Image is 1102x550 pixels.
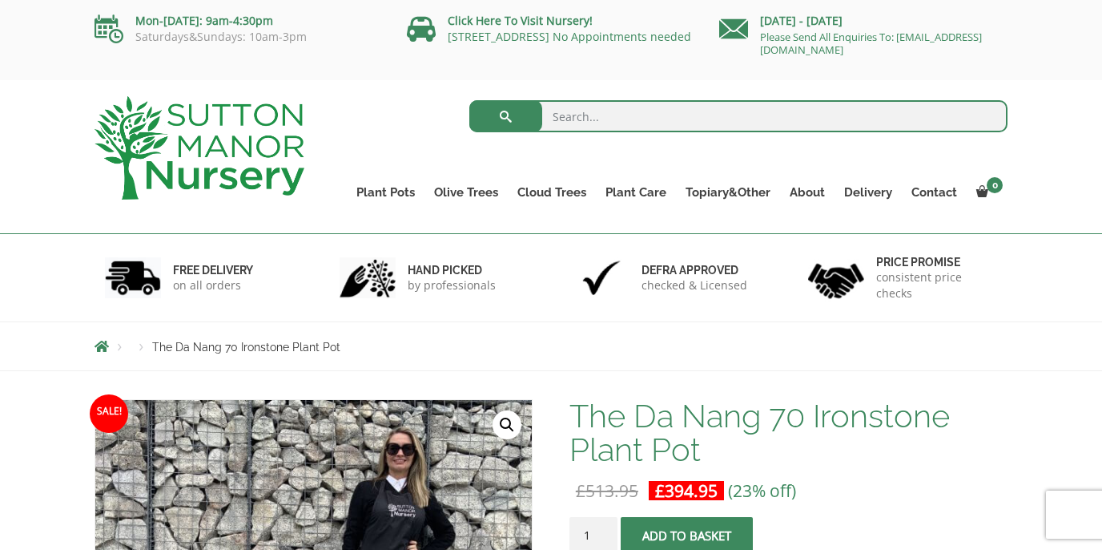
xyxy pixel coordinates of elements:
span: 0 [987,177,1003,193]
a: 0 [967,181,1007,204]
img: 1.jpg [105,257,161,298]
span: (23% off) [728,479,796,502]
p: Mon-[DATE]: 9am-4:30pm [95,11,383,30]
h6: FREE DELIVERY [173,263,253,277]
span: Sale! [90,394,128,433]
h6: Defra approved [641,263,747,277]
span: £ [655,479,665,502]
a: View full-screen image gallery [493,410,521,439]
a: About [780,181,835,204]
p: [DATE] - [DATE] [719,11,1007,30]
img: 4.jpg [808,253,864,302]
a: Olive Trees [424,181,508,204]
a: Cloud Trees [508,181,596,204]
nav: Breadcrumbs [95,340,1007,353]
bdi: 513.95 [576,479,638,502]
a: Contact [902,181,967,204]
h6: Price promise [876,255,998,269]
span: £ [576,479,585,502]
a: Delivery [835,181,902,204]
p: consistent price checks [876,269,998,301]
img: logo [95,96,304,200]
a: Please Send All Enquiries To: [EMAIL_ADDRESS][DOMAIN_NAME] [760,30,982,57]
img: 2.jpg [340,257,396,298]
input: Search... [469,100,1008,132]
a: Plant Pots [347,181,424,204]
p: checked & Licensed [641,277,747,293]
a: Click Here To Visit Nursery! [448,13,593,28]
p: on all orders [173,277,253,293]
span: The Da Nang 70 Ironstone Plant Pot [152,341,340,354]
p: by professionals [408,277,496,293]
h6: hand picked [408,263,496,277]
a: Topiary&Other [676,181,780,204]
h1: The Da Nang 70 Ironstone Plant Pot [569,399,1007,467]
bdi: 394.95 [655,479,718,502]
a: [STREET_ADDRESS] No Appointments needed [448,29,691,44]
a: Plant Care [596,181,676,204]
img: 3.jpg [573,257,629,298]
p: Saturdays&Sundays: 10am-3pm [95,30,383,43]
